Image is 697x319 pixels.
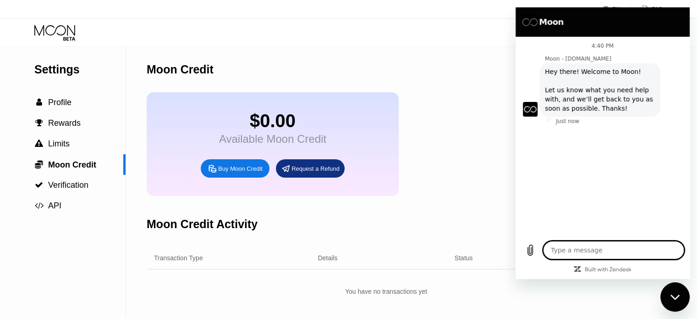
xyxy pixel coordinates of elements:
[48,180,88,190] span: Verification
[147,218,258,231] div: Moon Credit Activity
[660,282,690,312] iframe: Button to launch messaging window, conversation in progress
[35,181,43,189] span: 
[318,254,338,262] div: Details
[48,160,96,169] span: Moon Credit
[35,119,43,127] span: 
[219,111,326,131] div: $0.00
[34,181,44,189] div: 
[48,139,70,148] span: Limits
[35,140,43,148] span: 
[631,5,663,14] div: FAQ
[147,283,626,300] div: You have no transactions yet
[201,159,269,178] div: Buy Moon Credit
[218,165,263,173] div: Buy Moon Credit
[276,159,345,178] div: Request a Refund
[34,201,44,210] div: 
[516,7,690,279] iframe: Messaging window
[612,6,620,12] div: EN
[291,165,340,173] div: Request a Refund
[35,201,44,210] span: 
[603,5,631,14] div: EN
[652,6,663,12] div: FAQ
[34,119,44,127] div: 
[34,63,126,76] div: Settings
[48,201,61,210] span: API
[147,63,214,76] div: Moon Credit
[219,133,326,146] div: Available Moon Credit
[36,98,42,106] span: 
[154,254,203,262] div: Transaction Type
[48,98,71,107] span: Profile
[34,160,44,169] div: 
[34,98,44,106] div: 
[35,160,43,169] span: 
[34,140,44,148] div: 
[48,118,81,128] span: Rewards
[455,254,473,262] div: Status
